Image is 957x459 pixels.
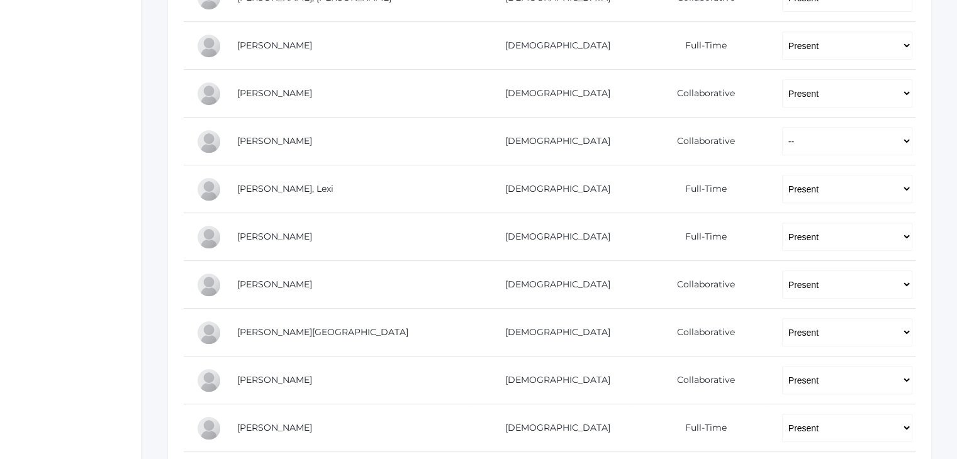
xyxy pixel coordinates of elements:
[196,81,221,106] div: Corbin Intlekofer
[237,422,312,433] a: [PERSON_NAME]
[237,231,312,242] a: [PERSON_NAME]
[473,118,633,165] td: [DEMOGRAPHIC_DATA]
[196,320,221,345] div: Savannah Maurer
[633,309,769,357] td: Collaborative
[237,135,312,147] a: [PERSON_NAME]
[196,177,221,202] div: Lexi Judy
[237,374,312,385] a: [PERSON_NAME]
[196,368,221,393] div: Cole McCollum
[633,118,769,165] td: Collaborative
[237,326,408,338] a: [PERSON_NAME][GEOGRAPHIC_DATA]
[633,357,769,404] td: Collaborative
[473,404,633,452] td: [DEMOGRAPHIC_DATA]
[473,165,633,213] td: [DEMOGRAPHIC_DATA]
[237,40,312,51] a: [PERSON_NAME]
[633,213,769,261] td: Full-Time
[473,70,633,118] td: [DEMOGRAPHIC_DATA]
[633,404,769,452] td: Full-Time
[196,416,221,441] div: Vincent Scrudato
[237,87,312,99] a: [PERSON_NAME]
[473,22,633,70] td: [DEMOGRAPHIC_DATA]
[237,183,333,194] a: [PERSON_NAME], Lexi
[633,261,769,309] td: Collaborative
[237,279,312,290] a: [PERSON_NAME]
[473,261,633,309] td: [DEMOGRAPHIC_DATA]
[633,70,769,118] td: Collaborative
[196,129,221,154] div: Christopher Ip
[196,224,221,250] div: Frances Leidenfrost
[473,357,633,404] td: [DEMOGRAPHIC_DATA]
[473,309,633,357] td: [DEMOGRAPHIC_DATA]
[473,213,633,261] td: [DEMOGRAPHIC_DATA]
[633,22,769,70] td: Full-Time
[196,272,221,297] div: Colton Maurer
[633,165,769,213] td: Full-Time
[196,33,221,58] div: Hannah Hrehniy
